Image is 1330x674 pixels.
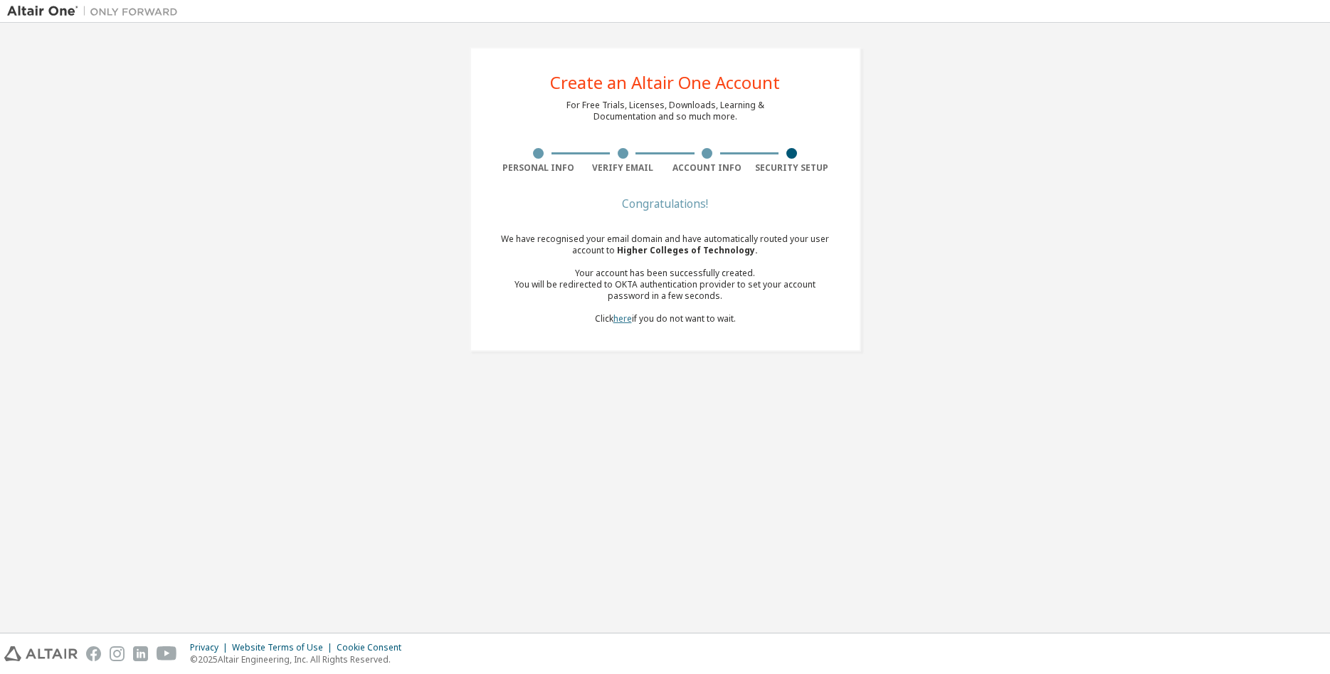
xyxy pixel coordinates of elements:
[497,199,834,208] div: Congratulations!
[4,646,78,661] img: altair_logo.svg
[497,162,581,174] div: Personal Info
[337,642,410,653] div: Cookie Consent
[497,233,834,325] div: We have recognised your email domain and have automatically routed your user account to Click if ...
[749,162,834,174] div: Security Setup
[7,4,185,19] img: Altair One
[232,642,337,653] div: Website Terms of Use
[613,312,632,325] a: here
[566,100,764,122] div: For Free Trials, Licenses, Downloads, Learning & Documentation and so much more.
[550,74,780,91] div: Create an Altair One Account
[665,162,750,174] div: Account Info
[190,653,410,665] p: © 2025 Altair Engineering, Inc. All Rights Reserved.
[157,646,177,661] img: youtube.svg
[617,244,758,256] span: Higher Colleges of Technology .
[581,162,665,174] div: Verify Email
[190,642,232,653] div: Privacy
[110,646,125,661] img: instagram.svg
[133,646,148,661] img: linkedin.svg
[497,279,834,302] div: You will be redirected to OKTA authentication provider to set your account password in a few seco...
[497,268,834,279] div: Your account has been successfully created.
[86,646,101,661] img: facebook.svg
